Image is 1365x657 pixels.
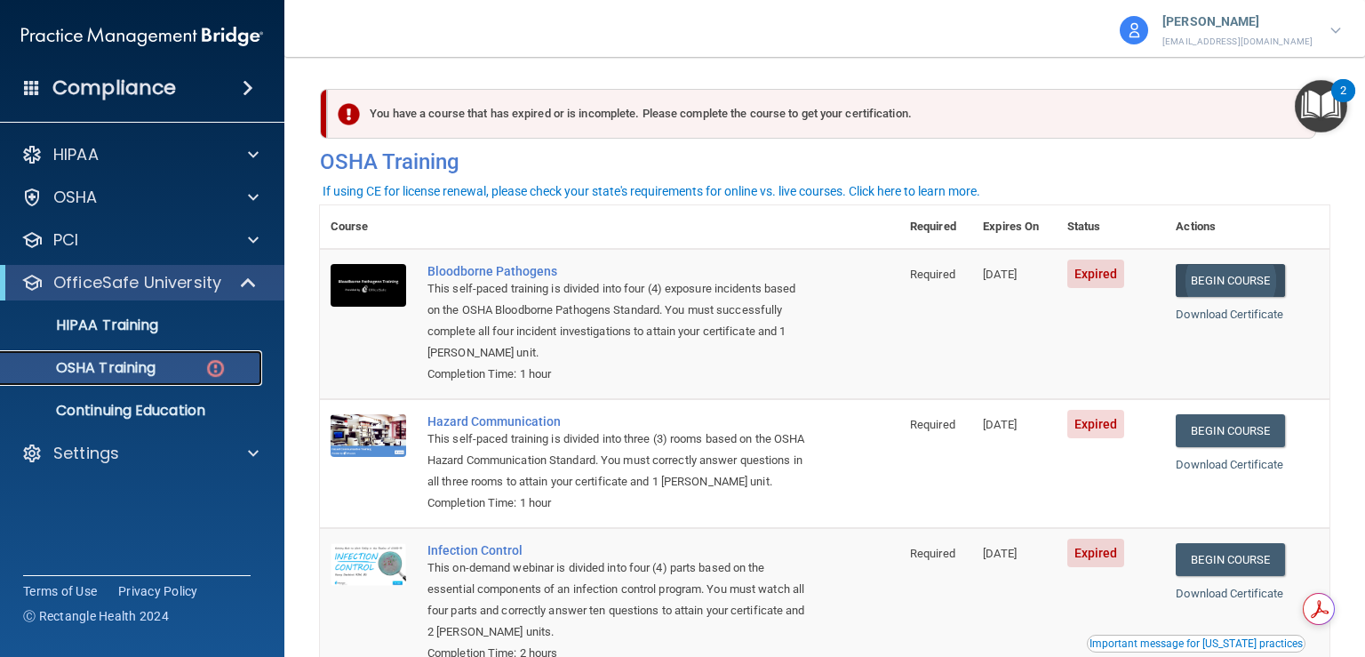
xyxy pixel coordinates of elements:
[910,418,955,431] span: Required
[427,264,810,278] a: Bloodborne Pathogens
[12,359,156,377] p: OSHA Training
[53,187,98,208] p: OSHA
[1120,16,1148,44] img: avatar.17b06cb7.svg
[1067,260,1125,288] span: Expired
[320,182,983,200] button: If using CE for license renewal, please check your state's requirements for online vs. live cours...
[53,144,99,165] p: HIPAA
[1087,635,1305,653] button: Read this if you are a dental practitioner in the state of CA
[427,557,810,643] div: This on-demand webinar is divided into four (4) parts based on the essential components of an inf...
[53,272,221,293] p: OfficeSafe University
[1340,91,1346,114] div: 2
[12,316,158,334] p: HIPAA Training
[1165,205,1329,249] th: Actions
[427,493,810,514] div: Completion Time: 1 hour
[338,103,360,125] img: exclamation-circle-solid-danger.72ef9ffc.png
[21,229,259,251] a: PCI
[910,547,955,560] span: Required
[1162,34,1313,50] p: [EMAIL_ADDRESS][DOMAIN_NAME]
[21,443,259,464] a: Settings
[983,547,1017,560] span: [DATE]
[427,278,810,364] div: This self-paced training is divided into four (4) exposure incidents based on the OSHA Bloodborne...
[23,607,169,625] span: Ⓒ Rectangle Health 2024
[1176,264,1284,297] a: Begin Course
[427,543,810,557] a: Infection Control
[972,205,1056,249] th: Expires On
[23,582,97,600] a: Terms of Use
[1058,533,1344,603] iframe: Drift Widget Chat Controller
[1090,638,1303,649] div: Important message for [US_STATE] practices
[1067,410,1125,438] span: Expired
[204,357,227,380] img: danger-circle.6113f641.png
[1162,11,1313,34] p: [PERSON_NAME]
[21,272,258,293] a: OfficeSafe University
[21,144,259,165] a: HIPAA
[320,149,1329,174] h4: OSHA Training
[910,268,955,281] span: Required
[1295,80,1347,132] button: Open Resource Center, 2 new notifications
[323,185,980,197] div: If using CE for license renewal, please check your state's requirements for online vs. live cours...
[1176,308,1283,321] a: Download Certificate
[320,205,417,249] th: Course
[52,76,176,100] h4: Compliance
[427,414,810,429] a: Hazard Communication
[21,19,263,54] img: PMB logo
[118,582,198,600] a: Privacy Policy
[21,187,259,208] a: OSHA
[1176,458,1283,471] a: Download Certificate
[1057,205,1166,249] th: Status
[12,402,254,420] p: Continuing Education
[53,229,78,251] p: PCI
[983,418,1017,431] span: [DATE]
[427,429,810,493] div: This self-paced training is divided into three (3) rooms based on the OSHA Hazard Communication S...
[983,268,1017,281] span: [DATE]
[1176,414,1284,447] a: Begin Course
[53,443,119,464] p: Settings
[427,364,810,385] div: Completion Time: 1 hour
[327,89,1316,139] div: You have a course that has expired or is incomplete. Please complete the course to get your certi...
[1330,28,1341,34] img: arrow-down.227dba2b.svg
[899,205,972,249] th: Required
